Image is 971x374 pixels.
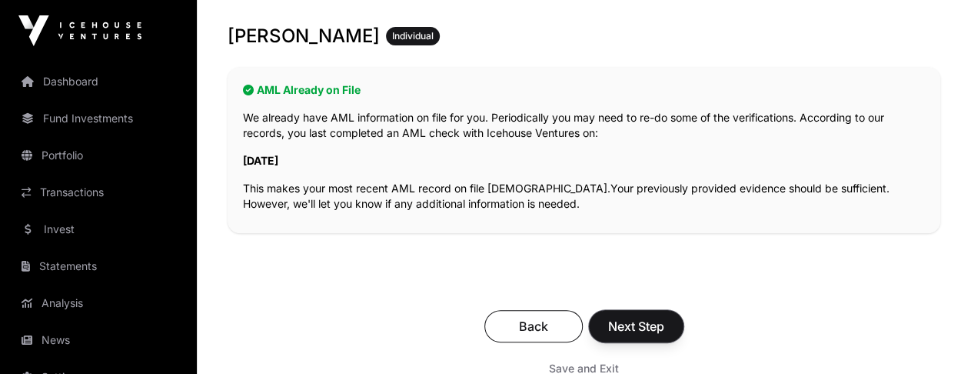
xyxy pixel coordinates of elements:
p: [DATE] [243,153,925,169]
a: Portfolio [12,139,185,172]
a: Dashboard [12,65,185,99]
button: Next Step [589,310,683,342]
a: Statements [12,249,185,283]
a: News [12,323,185,357]
h3: [PERSON_NAME] [228,24,940,48]
span: Back [504,317,564,336]
h2: AML Already on File [243,82,925,98]
span: Next Step [608,317,664,336]
a: Fund Investments [12,102,185,135]
iframe: Chat Widget [894,300,971,374]
a: Invest [12,212,185,246]
a: Analysis [12,286,185,320]
a: Transactions [12,175,185,209]
button: Back [484,310,583,342]
p: This makes your most recent AML record on file [DEMOGRAPHIC_DATA]. [243,181,925,212]
p: We already have AML information on file for you. Periodically you may need to re-do some of the v... [243,110,925,141]
img: Icehouse Ventures Logo [18,15,141,46]
span: Individual [392,30,434,42]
